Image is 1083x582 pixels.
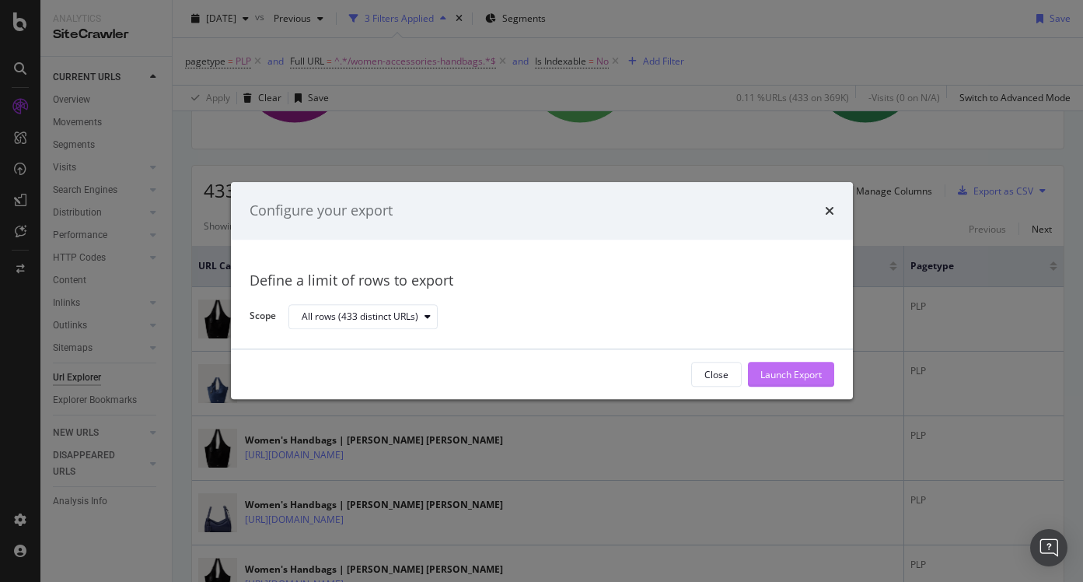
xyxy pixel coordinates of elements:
[760,368,822,381] div: Launch Export
[250,201,393,221] div: Configure your export
[704,368,728,381] div: Close
[302,312,418,321] div: All rows (433 distinct URLs)
[748,363,834,387] button: Launch Export
[691,363,742,387] button: Close
[1030,529,1067,566] div: Open Intercom Messenger
[825,201,834,221] div: times
[231,182,853,399] div: modal
[250,310,276,327] label: Scope
[250,271,834,291] div: Define a limit of rows to export
[288,304,438,329] button: All rows (433 distinct URLs)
